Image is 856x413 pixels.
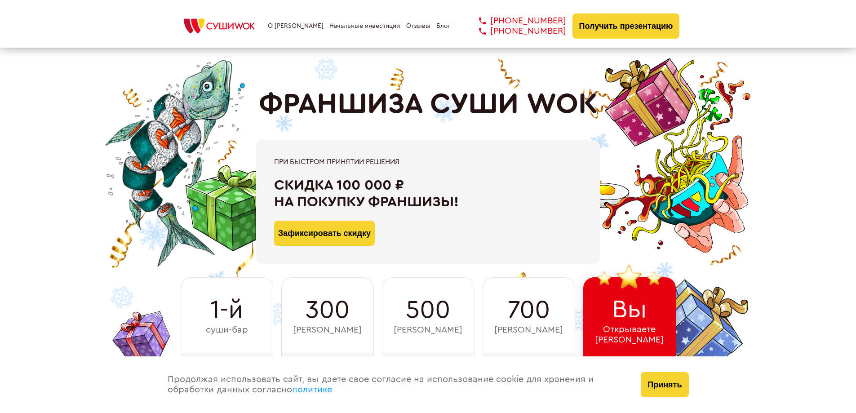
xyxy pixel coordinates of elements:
[406,22,430,30] a: Отзывы
[436,22,451,30] a: Блог
[329,22,400,30] a: Начальные инвестиции
[293,325,362,335] span: [PERSON_NAME]
[292,385,332,394] a: политике
[508,296,550,324] span: 700
[483,353,575,385] div: 2021
[641,372,688,397] button: Принять
[466,26,566,36] a: [PHONE_NUMBER]
[394,325,462,335] span: [PERSON_NAME]
[268,22,324,30] a: О [PERSON_NAME]
[274,177,582,210] div: Скидка 100 000 ₽ на покупку франшизы!
[206,325,248,335] span: суши-бар
[177,16,262,36] img: СУШИWOK
[406,296,450,324] span: 500
[281,353,374,385] div: 2014
[595,324,664,345] span: Открываете [PERSON_NAME]
[181,353,273,385] div: 2011
[494,325,563,335] span: [PERSON_NAME]
[159,356,632,413] div: Продолжая использовать сайт, вы даете свое согласие на использование cookie для хранения и обрабо...
[210,296,243,324] span: 1-й
[274,221,375,246] button: Зафиксировать скидку
[274,158,582,166] div: При быстром принятии решения
[466,16,566,26] a: [PHONE_NUMBER]
[382,353,475,385] div: 2016
[306,296,350,324] span: 300
[583,353,676,385] div: 2025
[259,88,598,121] h1: ФРАНШИЗА СУШИ WOK
[572,13,680,39] button: Получить презентацию
[612,295,647,324] span: Вы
